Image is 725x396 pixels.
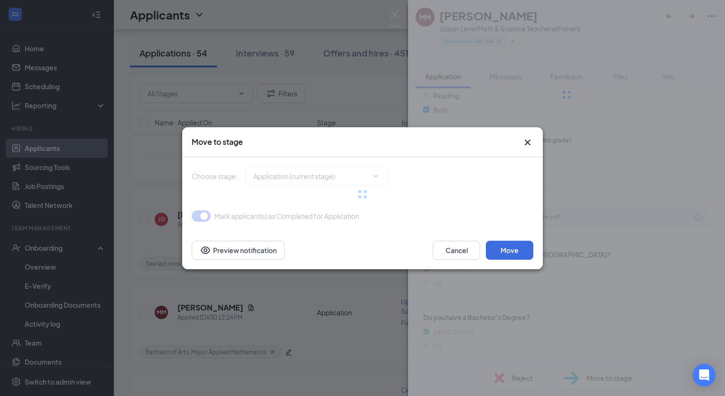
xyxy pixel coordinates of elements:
[486,241,533,260] button: Move
[200,245,211,256] svg: Eye
[192,137,243,147] h3: Move to stage
[522,137,533,148] svg: Cross
[433,241,480,260] button: Cancel
[693,364,716,387] div: Open Intercom Messenger
[192,241,285,260] button: Preview notificationEye
[522,137,533,148] button: Close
